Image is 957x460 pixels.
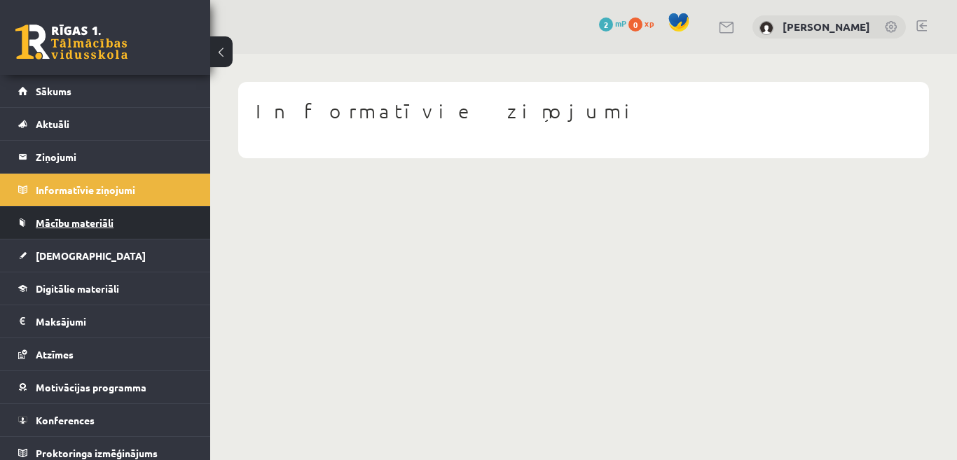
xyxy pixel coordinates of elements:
a: [PERSON_NAME] [783,20,870,34]
a: Rīgas 1. Tālmācības vidusskola [15,25,128,60]
a: Informatīvie ziņojumi [18,174,193,206]
span: Konferences [36,414,95,426]
span: xp [645,18,654,29]
span: Proktoringa izmēģinājums [36,447,158,459]
span: Atzīmes [36,348,74,361]
a: 0 xp [628,18,661,29]
span: Mācību materiāli [36,216,113,229]
span: mP [615,18,626,29]
a: Atzīmes [18,338,193,370]
a: Ziņojumi [18,141,193,173]
legend: Maksājumi [36,305,193,337]
span: [DEMOGRAPHIC_DATA] [36,249,146,262]
a: Digitālie materiāli [18,272,193,305]
legend: Ziņojumi [36,141,193,173]
img: Linda Kalniņa [759,21,773,35]
a: Mācību materiāli [18,207,193,239]
a: 2 mP [599,18,626,29]
span: 0 [628,18,642,32]
a: Maksājumi [18,305,193,337]
h1: Informatīvie ziņojumi [256,99,911,123]
a: Aktuāli [18,108,193,140]
a: Motivācijas programma [18,371,193,403]
legend: Informatīvie ziņojumi [36,174,193,206]
span: Digitālie materiāli [36,282,119,295]
span: 2 [599,18,613,32]
span: Sākums [36,85,71,97]
a: [DEMOGRAPHIC_DATA] [18,239,193,272]
span: Motivācijas programma [36,381,146,393]
span: Aktuāli [36,118,69,130]
a: Konferences [18,404,193,436]
a: Sākums [18,75,193,107]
